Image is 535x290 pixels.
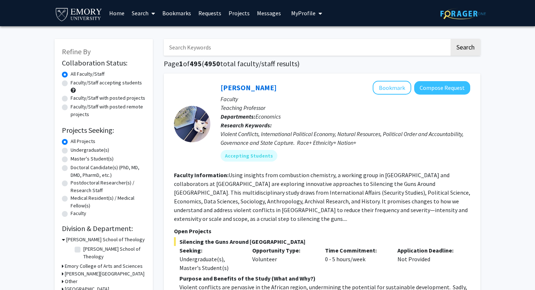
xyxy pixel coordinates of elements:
[325,246,387,255] p: Time Commitment:
[392,246,465,272] div: Not Provided
[179,59,183,68] span: 1
[62,126,146,135] h2: Projects Seeking:
[62,47,91,56] span: Refine By
[71,164,146,179] label: Doctoral Candidate(s) (PhD, MD, DMD, PharmD, etc.)
[414,81,470,95] button: Compose Request to Melvin Ayogu
[451,39,480,56] button: Search
[71,179,146,194] label: Postdoctoral Researcher(s) / Research Staff
[71,194,146,210] label: Medical Resident(s) / Medical Fellow(s)
[253,0,285,26] a: Messages
[106,0,128,26] a: Home
[221,95,470,103] p: Faculty
[71,79,142,87] label: Faculty/Staff accepting students
[62,224,146,233] h2: Division & Department:
[320,246,392,272] div: 0 - 5 hours/week
[174,237,470,246] span: Silencing the Guns Around [GEOGRAPHIC_DATA]
[174,227,470,235] p: Open Projects
[71,103,146,118] label: Faculty/Staff with posted remote projects
[195,0,225,26] a: Requests
[190,59,202,68] span: 495
[5,257,31,285] iframe: Chat
[62,59,146,67] h2: Collaboration Status:
[65,262,143,270] h3: Emory College of Arts and Sciences
[159,0,195,26] a: Bookmarks
[65,278,78,285] h3: Other
[71,146,109,154] label: Undergraduate(s)
[221,113,255,120] b: Departments:
[71,210,86,217] label: Faculty
[55,6,103,22] img: Emory University Logo
[247,246,320,272] div: Volunteer
[440,8,486,19] img: ForagerOne Logo
[221,150,277,162] mat-chip: Accepting Students
[66,236,145,243] h3: [PERSON_NAME] School of Theology
[291,9,316,17] span: My Profile
[252,246,314,255] p: Opportunity Type:
[204,59,220,68] span: 4950
[164,39,449,56] input: Search Keywords
[397,246,459,255] p: Application Deadline:
[225,0,253,26] a: Projects
[221,103,470,112] p: Teaching Professor
[65,270,144,278] h3: [PERSON_NAME][GEOGRAPHIC_DATA]
[164,59,480,68] h1: Page of ( total faculty/staff results)
[174,171,229,179] b: Faculty Information:
[179,275,316,282] strong: Purpose and Benefits of the Study (What and Why?)
[179,246,241,255] p: Seeking:
[128,0,159,26] a: Search
[179,255,241,272] div: Undergraduate(s), Master's Student(s)
[221,122,272,129] b: Research Keywords:
[174,171,470,222] fg-read-more: Using insights from combustion chemistry, a working group in [GEOGRAPHIC_DATA] and collaborators ...
[71,94,145,102] label: Faculty/Staff with posted projects
[221,83,277,92] a: [PERSON_NAME]
[71,70,104,78] label: All Faculty/Staff
[255,113,281,120] span: Economics
[83,245,144,261] label: [PERSON_NAME] School of Theology
[221,130,470,147] div: Violent Conflicts, International Political Economy, Natural Resources, Political Order and Accoun...
[71,155,114,163] label: Master's Student(s)
[71,138,95,145] label: All Projects
[373,81,411,95] button: Add Melvin Ayogu to Bookmarks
